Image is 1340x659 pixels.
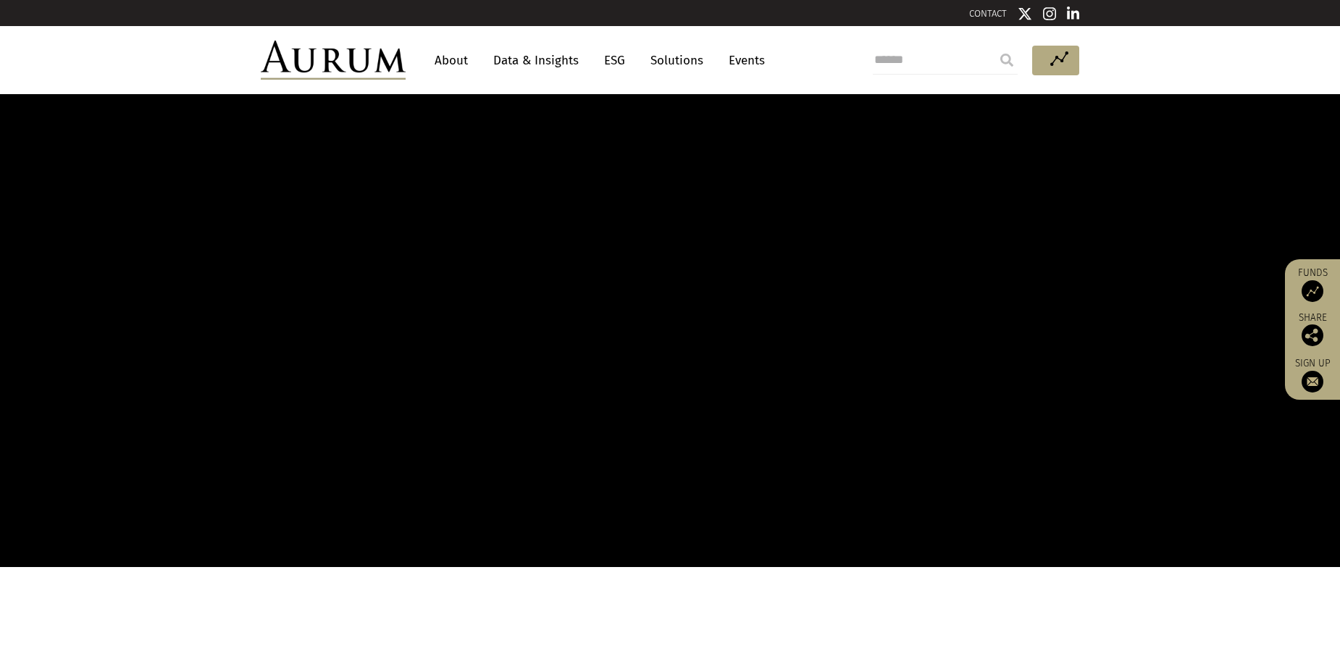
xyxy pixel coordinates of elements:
[1292,357,1333,393] a: Sign up
[1292,313,1333,346] div: Share
[992,46,1021,75] input: Submit
[1292,266,1333,302] a: Funds
[643,47,711,74] a: Solutions
[1302,371,1323,393] img: Sign up to our newsletter
[1043,7,1056,21] img: Instagram icon
[1018,7,1032,21] img: Twitter icon
[427,47,475,74] a: About
[1302,324,1323,346] img: Share this post
[1302,280,1323,302] img: Access Funds
[486,47,586,74] a: Data & Insights
[1067,7,1080,21] img: Linkedin icon
[969,8,1007,19] a: CONTACT
[721,47,765,74] a: Events
[597,47,632,74] a: ESG
[261,41,406,80] img: Aurum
